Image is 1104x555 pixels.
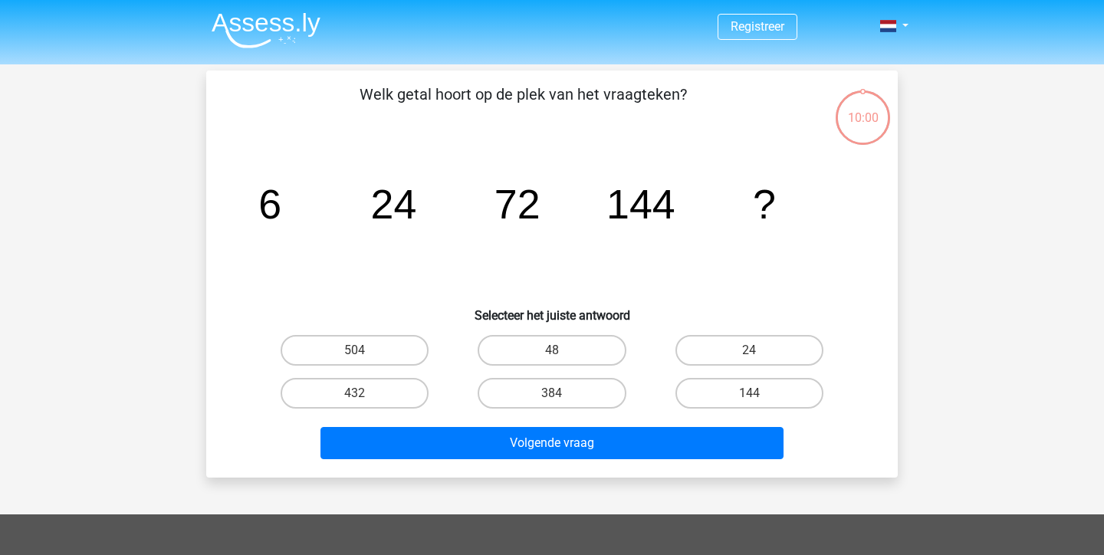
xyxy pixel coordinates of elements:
[231,83,816,129] p: Welk getal hoort op de plek van het vraagteken?
[231,296,873,323] h6: Selecteer het juiste antwoord
[753,181,776,227] tspan: ?
[212,12,320,48] img: Assessly
[495,181,540,227] tspan: 72
[675,378,823,409] label: 144
[834,89,892,127] div: 10:00
[258,181,281,227] tspan: 6
[675,335,823,366] label: 24
[320,427,784,459] button: Volgende vraag
[281,378,429,409] label: 432
[606,181,675,227] tspan: 144
[478,378,626,409] label: 384
[478,335,626,366] label: 48
[731,19,784,34] a: Registreer
[371,181,417,227] tspan: 24
[281,335,429,366] label: 504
